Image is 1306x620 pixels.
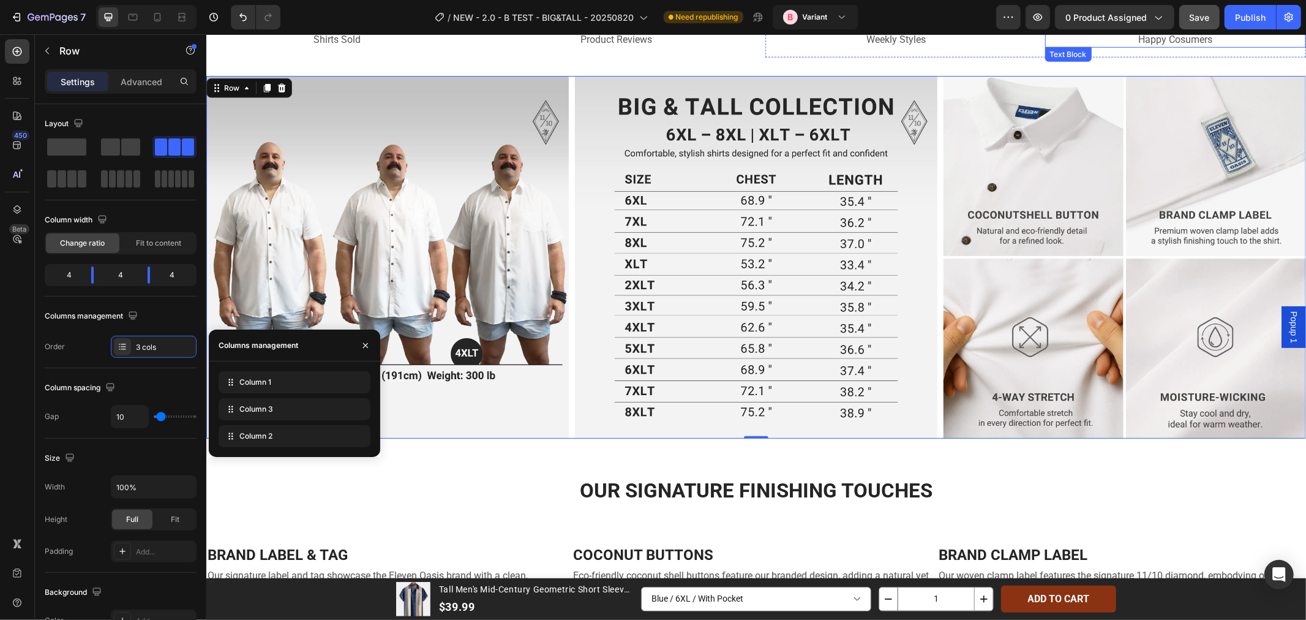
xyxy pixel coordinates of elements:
[1225,5,1276,29] button: Publish
[1081,277,1094,309] span: Popup 1
[239,431,272,442] span: Column 2
[239,377,271,388] span: Column 1
[1065,11,1147,24] span: 0 product assigned
[1179,5,1220,29] button: Save
[231,563,427,582] div: $39.99
[136,546,193,558] div: Add...
[803,11,828,23] h3: Variant
[732,533,1088,569] p: Our woven clamp label features the signature 11/10 diamond, embodying our commitment to exceeding...
[219,340,298,351] div: Columns management
[239,404,273,415] span: Column 3
[1,533,357,569] p: Our signature label and tag showcase the Eleven Oasis brand with a clean, polished look.
[171,514,179,525] span: Fit
[45,514,67,525] div: Height
[673,553,691,577] button: decrement
[61,75,95,88] p: Settings
[231,5,280,29] div: Undo/Redo
[45,411,59,422] div: Gap
[59,43,163,58] p: Row
[206,34,1306,620] iframe: Design area
[732,512,881,529] strong: BRAND CLAMP LABEL
[160,267,194,284] div: 4
[822,559,884,572] div: ADD TO CART
[454,11,634,24] span: NEW - 2.0 - B TEST - BIG&TALL - 20250820
[15,48,36,59] div: Row
[773,5,858,29] button: BVariant
[47,267,81,284] div: 4
[61,238,105,249] span: Change ratio
[12,130,29,140] div: 450
[45,546,73,557] div: Padding
[111,406,148,428] input: Auto
[1235,11,1266,24] div: Publish
[369,42,731,404] img: gempages_527800710171984918-e4b272e5-6592-42a5-b9dc-8c99957eaadb.webp
[1264,560,1294,589] div: Open Intercom Messenger
[768,553,787,577] button: increment
[9,224,29,234] div: Beta
[367,512,507,529] strong: COCONUT BUTTONS
[787,11,793,23] p: B
[45,380,118,396] div: Column spacing
[448,11,451,24] span: /
[136,342,193,353] div: 3 cols
[80,10,86,25] p: 7
[1055,5,1174,29] button: 0 product assigned
[111,476,196,498] input: Auto
[691,553,768,577] input: quantity
[45,212,110,229] div: Column width
[367,533,722,569] p: Eco-friendly coconut shell buttons feature our branded design, adding a natural yet distinctive t...
[795,551,910,579] button: ADD TO CART
[45,482,65,493] div: Width
[1,512,357,531] p: BRAND LABEL & TAG
[1190,12,1210,23] span: Save
[45,308,140,325] div: Columns management
[45,584,104,601] div: Background
[5,5,91,29] button: 7
[841,15,883,26] div: Text Block
[373,444,726,468] strong: OUR SIGNATURE FINISHING TOUCHES
[45,341,65,352] div: Order
[121,75,162,88] p: Advanced
[45,450,77,467] div: Size
[136,238,181,249] span: Fit to content
[45,116,86,132] div: Layout
[231,548,427,563] h2: Tall Men's Mid-Century Geometric Short Sleeve Shirt
[103,267,138,284] div: 4
[126,514,138,525] span: Full
[676,12,738,23] span: Need republishing
[737,42,1100,404] img: gempages_527800710171984918-80764ab9-017c-4d17-95aa-9012418ce3a1.webp
[190,548,224,582] img: Casual Art Collection Geometric Stripes Color Block Bowling Pattern Lapel Short Sleeve Shirt Prin...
